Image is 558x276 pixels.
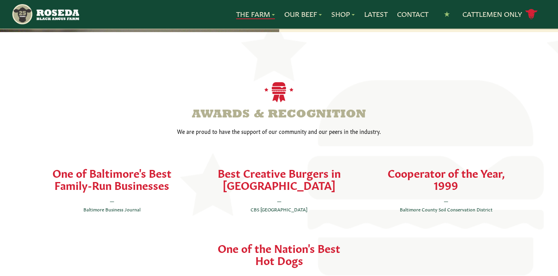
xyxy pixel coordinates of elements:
[331,9,355,19] a: Shop
[236,9,275,19] a: The Farm
[444,198,448,204] span: —
[29,108,530,121] h4: Awards & Recognition
[110,198,114,204] span: —
[375,166,517,191] h4: Cooperator of the Year, 1999
[208,197,350,213] p: CBS [GEOGRAPHIC_DATA]
[284,9,322,19] a: Our Beef
[41,166,183,191] h4: One of Baltimore's Best Family-Run Businesses
[29,127,530,135] p: We are proud to have the support of our community and our peers in the industry.
[208,242,350,266] h4: One of the Nation's Best Hot Dogs
[277,198,282,204] span: —
[208,166,350,191] h4: Best Creative Burgers in [GEOGRAPHIC_DATA]
[397,9,428,19] a: Contact
[364,9,388,19] a: Latest
[41,197,183,213] p: Baltimore Business Journal
[462,7,538,21] a: Cattlemen Only
[11,3,79,25] img: https://roseda.com/wp-content/uploads/2021/05/roseda-25-header.png
[375,197,517,213] p: Baltimore County Soil Conservation District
